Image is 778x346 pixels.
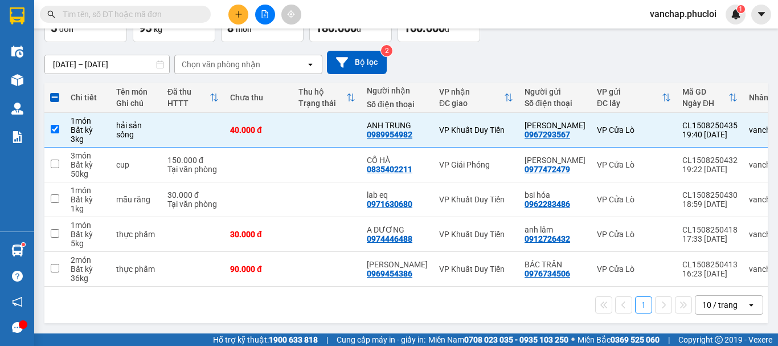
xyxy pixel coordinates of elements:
div: 17:33 [DATE] [682,234,738,243]
span: 1 [739,5,743,13]
div: Thu hộ [298,87,346,96]
span: 180.000 [316,21,357,35]
div: Bất kỳ [71,195,105,204]
div: anh lâm [525,225,585,234]
div: ANH TRUNG [367,121,428,130]
img: logo-vxr [10,7,24,25]
img: warehouse-icon [11,245,23,257]
div: CL1508250418 [682,225,738,234]
span: 95 [139,21,151,35]
div: 3 món [71,151,105,160]
th: Toggle SortBy [162,83,224,113]
div: VP Khuất Duy Tiến [439,264,513,274]
div: 0969454386 [367,269,412,278]
span: file-add [261,10,269,18]
div: 0976734506 [525,269,570,278]
div: 19:22 [DATE] [682,165,738,174]
span: đơn [59,25,73,34]
div: Bất kỳ [71,160,105,169]
div: mẫu răng [116,195,156,204]
button: file-add [255,5,275,25]
span: message [12,322,23,333]
span: plus [235,10,243,18]
li: [PERSON_NAME], [PERSON_NAME] [107,28,476,42]
span: đ [445,25,449,34]
div: Bất kỳ [71,125,105,135]
div: 16:23 [DATE] [682,269,738,278]
div: VP Cửa Lò [597,230,671,239]
div: 19:40 [DATE] [682,130,738,139]
button: Bộ lọc [327,51,387,74]
div: bsi hóa [525,190,585,200]
div: CL1508250432 [682,156,738,165]
div: Trạng thái [298,99,346,108]
div: hải sản sống [116,121,156,139]
span: Hỗ trợ kỹ thuật: [213,333,318,346]
span: vanchap.phucloi [641,7,726,21]
input: Tìm tên, số ĐT hoặc mã đơn [63,8,197,21]
div: 3 kg [71,135,105,144]
div: BÁC TRÂN [525,260,585,269]
div: Chọn văn phòng nhận [182,59,260,70]
div: VP Khuất Duy Tiến [439,195,513,204]
div: ĐC lấy [597,99,662,108]
strong: 0369 525 060 [611,335,660,344]
div: c ngọc [367,260,428,269]
svg: open [747,300,756,310]
span: Miền Nam [428,333,568,346]
span: 8 [227,21,234,35]
sup: 2 [381,45,392,56]
div: 0974446488 [367,234,412,243]
div: Tại văn phòng [167,200,219,209]
th: Toggle SortBy [591,83,677,113]
div: Ngày ĐH [682,99,728,108]
div: 40.000 đ [230,125,287,135]
div: Người nhận [367,86,428,95]
b: GỬI : VP Cửa Lò [14,83,126,101]
img: logo.jpg [14,14,71,71]
div: Ghi chú [116,99,156,108]
img: warehouse-icon [11,103,23,115]
div: VP Cửa Lò [597,264,671,274]
div: 0962283486 [525,200,570,209]
div: VP Cửa Lò [597,195,671,204]
div: Số điện thoại [367,100,428,109]
div: 0989954982 [367,130,412,139]
div: Tại văn phòng [167,165,219,174]
button: caret-down [751,5,771,25]
div: 18:59 [DATE] [682,200,738,209]
div: CL1508250435 [682,121,738,130]
div: Chi tiết [71,93,105,102]
div: cup [116,160,156,169]
div: 0835402211 [367,165,412,174]
div: 0971630680 [367,200,412,209]
div: VP Khuất Duy Tiến [439,125,513,135]
div: 36 kg [71,274,105,283]
div: Người gửi [525,87,585,96]
div: VP nhận [439,87,504,96]
div: 50 kg [71,169,105,178]
div: 1 món [71,116,105,125]
span: ⚪️ [571,337,575,342]
div: Bất kỳ [71,230,105,239]
div: 0912726432 [525,234,570,243]
div: 150.000 đ [167,156,219,165]
span: | [326,333,328,346]
div: 1 món [71,186,105,195]
div: 30.000 đ [230,230,287,239]
img: icon-new-feature [731,9,741,19]
div: ĐC giao [439,99,504,108]
div: 90.000 đ [230,264,287,274]
button: 1 [635,296,652,314]
input: Select a date range. [45,55,169,74]
span: kg [154,25,162,34]
div: Chưa thu [230,93,287,102]
div: Anh hùng [525,156,585,165]
span: món [236,25,252,34]
div: thực phẩm [116,230,156,239]
div: CL1508250413 [682,260,738,269]
th: Toggle SortBy [433,83,519,113]
span: caret-down [756,9,767,19]
div: Đã thu [167,87,210,96]
sup: 1 [737,5,745,13]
